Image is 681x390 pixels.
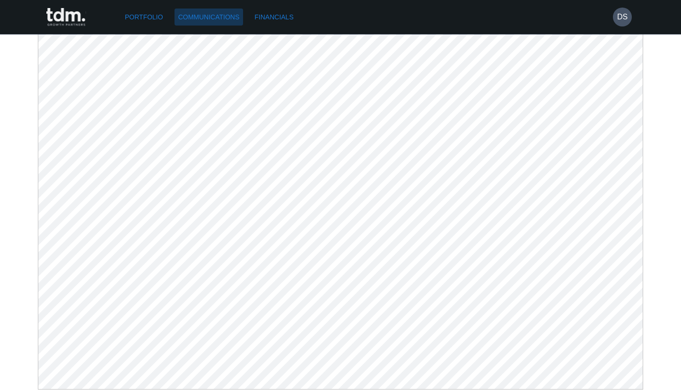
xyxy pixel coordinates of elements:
[121,9,167,26] a: Portfolio
[38,34,643,390] img: desktop-pdf
[613,8,632,26] button: DS
[175,9,244,26] a: Communications
[617,11,628,23] h6: DS
[251,9,297,26] a: Financials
